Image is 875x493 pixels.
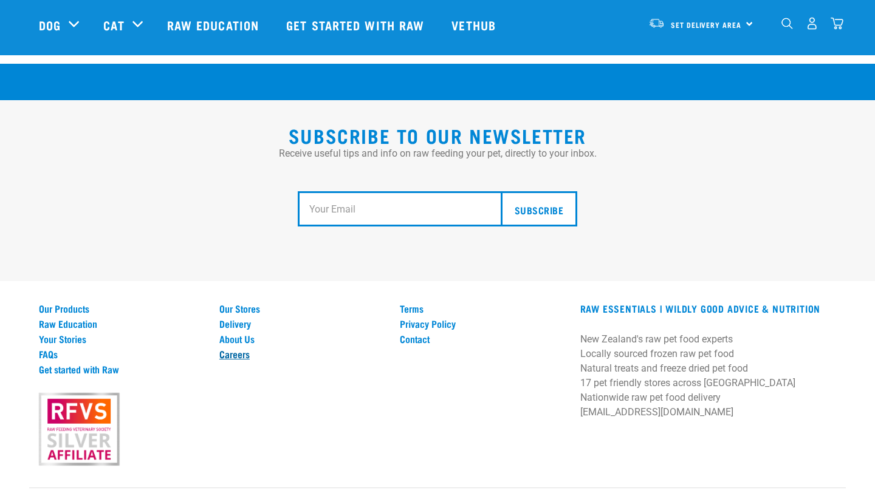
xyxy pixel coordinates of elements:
[648,18,665,29] img: van-moving.png
[439,1,511,49] a: Vethub
[39,124,836,146] h2: Subscribe to our Newsletter
[400,303,566,314] a: Terms
[39,318,205,329] a: Raw Education
[103,16,124,34] a: Cat
[274,1,439,49] a: Get started with Raw
[219,333,385,344] a: About Us
[39,333,205,344] a: Your Stories
[298,191,510,226] input: Your Email
[155,1,274,49] a: Raw Education
[781,18,793,29] img: home-icon-1@2x.png
[219,303,385,314] a: Our Stores
[39,146,836,161] p: Receive useful tips and info on raw feeding your pet, directly to your inbox.
[806,17,818,30] img: user.png
[39,303,205,314] a: Our Products
[501,191,577,226] input: Subscribe
[671,22,741,27] span: Set Delivery Area
[219,318,385,329] a: Delivery
[39,16,61,34] a: Dog
[400,318,566,329] a: Privacy Policy
[33,391,125,467] img: rfvs.png
[580,332,836,420] p: New Zealand's raw pet food experts Locally sourced frozen raw pet food Natural treats and freeze ...
[831,17,843,30] img: home-icon@2x.png
[580,303,836,314] h3: RAW ESSENTIALS | Wildly Good Advice & Nutrition
[400,333,566,344] a: Contact
[39,348,205,359] a: FAQs
[39,364,205,375] a: Get started with Raw
[219,348,385,359] a: Careers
